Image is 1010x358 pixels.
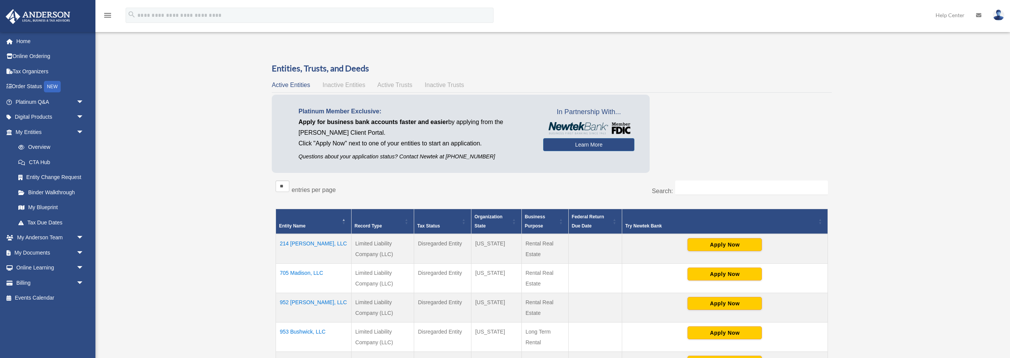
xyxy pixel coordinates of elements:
span: arrow_drop_down [76,110,92,125]
span: Organization State [474,214,502,229]
a: Learn More [543,138,634,151]
span: Business Purpose [525,214,545,229]
span: In Partnership With... [543,106,634,118]
td: [US_STATE] [471,293,521,322]
span: Apply for business bank accounts faster and easier [298,119,448,125]
a: Tax Organizers [5,64,95,79]
label: entries per page [292,187,336,193]
label: Search: [652,188,673,194]
button: Apply Now [687,238,762,251]
a: Online Learningarrow_drop_down [5,260,95,276]
span: Inactive Entities [323,82,365,88]
span: Federal Return Due Date [572,214,604,229]
span: arrow_drop_down [76,245,92,261]
td: Disregarded Entity [414,322,471,352]
p: Questions about your application status? Contact Newtek at [PHONE_NUMBER] [298,152,532,161]
a: My Anderson Teamarrow_drop_down [5,230,95,245]
td: 214 [PERSON_NAME], LLC [276,234,352,264]
a: My Blueprint [11,200,92,215]
td: [US_STATE] [471,322,521,352]
th: Record Type: Activate to sort [351,209,414,234]
a: Overview [11,140,88,155]
img: User Pic [993,10,1004,21]
td: Rental Real Estate [521,234,568,264]
td: Rental Real Estate [521,293,568,322]
span: arrow_drop_down [76,230,92,246]
span: arrow_drop_down [76,260,92,276]
th: Organization State: Activate to sort [471,209,521,234]
div: NEW [44,81,61,92]
td: [US_STATE] [471,234,521,264]
span: Record Type [355,223,382,229]
p: Click "Apply Now" next to one of your entities to start an application. [298,138,532,149]
td: 952 [PERSON_NAME], LLC [276,293,352,322]
a: My Entitiesarrow_drop_down [5,124,92,140]
td: Limited Liability Company (LLC) [351,234,414,264]
th: Entity Name: Activate to invert sorting [276,209,352,234]
button: Apply Now [687,297,762,310]
span: Active Entities [272,82,310,88]
h3: Entities, Trusts, and Deeds [272,63,832,74]
td: Limited Liability Company (LLC) [351,293,414,322]
a: Online Ordering [5,49,95,64]
a: menu [103,13,112,20]
th: Try Newtek Bank : Activate to sort [622,209,828,234]
td: Long Term Rental [521,322,568,352]
a: Platinum Q&Aarrow_drop_down [5,94,95,110]
a: Events Calendar [5,290,95,306]
span: arrow_drop_down [76,94,92,110]
td: Disregarded Entity [414,293,471,322]
a: Order StatusNEW [5,79,95,95]
button: Apply Now [687,268,762,281]
td: Limited Liability Company (LLC) [351,322,414,352]
img: NewtekBankLogoSM.png [547,122,631,134]
a: Binder Walkthrough [11,185,92,200]
i: menu [103,11,112,20]
span: Entity Name [279,223,305,229]
td: [US_STATE] [471,263,521,293]
td: Disregarded Entity [414,234,471,264]
button: Apply Now [687,326,762,339]
th: Tax Status: Activate to sort [414,209,471,234]
span: arrow_drop_down [76,124,92,140]
p: by applying from the [PERSON_NAME] Client Portal. [298,117,532,138]
td: Rental Real Estate [521,263,568,293]
p: Platinum Member Exclusive: [298,106,532,117]
a: Home [5,34,95,49]
span: Active Trusts [378,82,413,88]
a: Digital Productsarrow_drop_down [5,110,95,125]
a: Tax Due Dates [11,215,92,230]
img: Anderson Advisors Platinum Portal [3,9,73,24]
td: Limited Liability Company (LLC) [351,263,414,293]
i: search [127,10,136,19]
span: Inactive Trusts [425,82,464,88]
span: Tax Status [417,223,440,229]
th: Federal Return Due Date: Activate to sort [568,209,622,234]
a: Billingarrow_drop_down [5,275,95,290]
span: arrow_drop_down [76,275,92,291]
td: 705 Madison, LLC [276,263,352,293]
a: My Documentsarrow_drop_down [5,245,95,260]
th: Business Purpose: Activate to sort [521,209,568,234]
td: 953 Bushwick, LLC [276,322,352,352]
a: CTA Hub [11,155,92,170]
a: Entity Change Request [11,170,92,185]
td: Disregarded Entity [414,263,471,293]
div: Try Newtek Bank [625,221,816,231]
